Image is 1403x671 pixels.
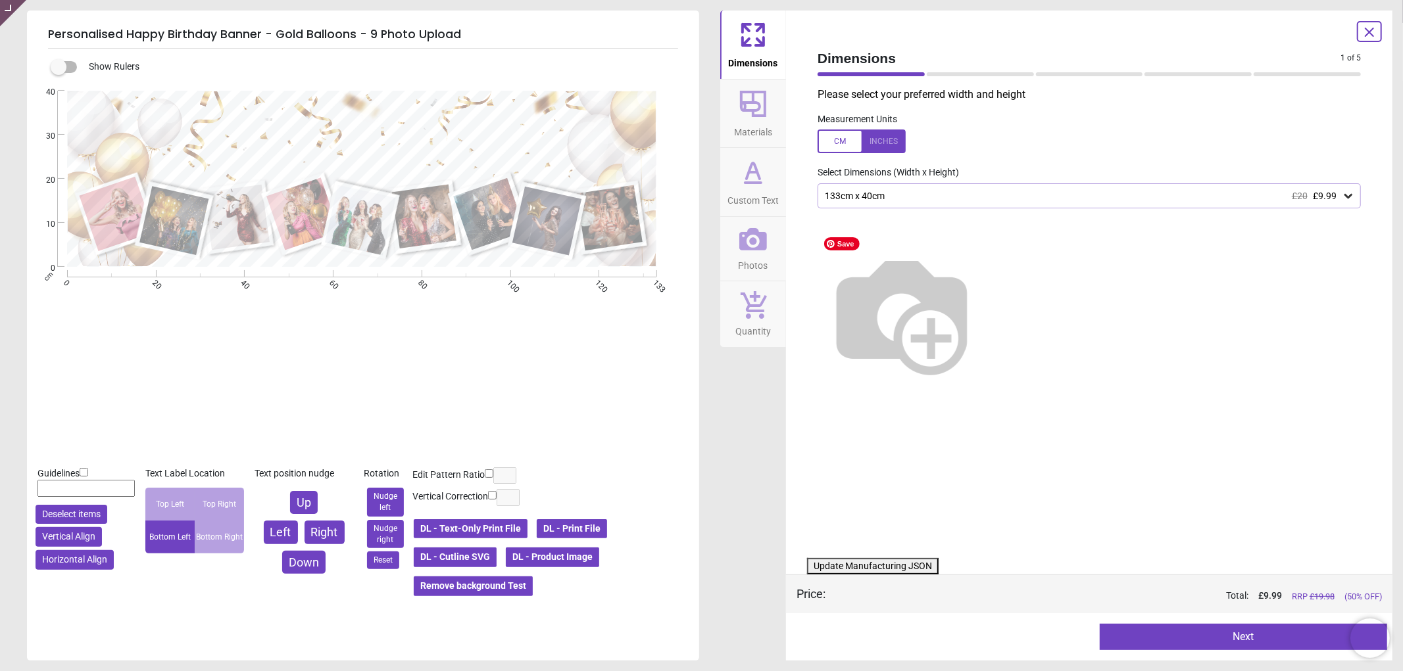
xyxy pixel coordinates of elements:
[367,488,404,517] button: Nudge left
[1100,624,1387,650] button: Next
[505,546,601,568] button: DL - Product Image
[1344,591,1382,603] span: (50% OFF)
[845,590,1382,603] div: Total:
[412,469,485,482] label: Edit Pattern Ratio
[36,550,114,570] button: Horizontal Align
[36,527,102,547] button: Vertical Align
[412,490,488,503] label: Vertical Correction
[807,166,959,179] label: Select Dimensions (Width x Height)
[59,59,699,75] div: Show Rulers
[720,148,786,216] button: Custom Text
[1292,591,1335,603] span: RRP
[195,488,244,521] div: Top Right
[734,120,772,139] span: Materials
[412,518,529,540] button: DL - Text-Only Print File
[412,575,534,597] button: Remove background Test
[818,229,986,398] img: Helper for size comparison
[367,551,399,569] button: Reset
[818,87,1371,102] p: Please select your preferred width and height
[282,551,326,574] button: Down
[1313,191,1337,201] span: £9.99
[729,51,778,70] span: Dimensions
[36,505,107,524] button: Deselect items
[535,518,608,540] button: DL - Print File
[739,253,768,273] span: Photos
[720,217,786,281] button: Photos
[735,319,771,338] span: Quantity
[255,467,353,480] div: Text position nudge
[824,191,1342,202] div: 133cm x 40cm
[1341,53,1361,64] span: 1 of 5
[305,521,345,544] button: Right
[264,521,298,544] button: Left
[727,188,779,208] span: Custom Text
[1350,618,1390,658] iframe: Brevo live chat
[290,491,318,514] button: Up
[720,11,786,79] button: Dimensions
[48,21,678,49] h5: Personalised Happy Birthday Banner - Gold Balloons - 9 Photo Upload
[720,80,786,148] button: Materials
[412,546,498,568] button: DL - Cutline SVG
[797,586,825,602] div: Price :
[1292,191,1308,201] span: £20
[145,521,195,553] div: Bottom Left
[1310,591,1335,601] span: £ 19.98
[824,237,860,250] span: Save
[818,113,897,126] label: Measurement Units
[1258,590,1282,603] span: £
[720,281,786,347] button: Quantity
[364,467,407,480] div: Rotation
[807,558,939,575] button: Update Manufacturing JSON
[37,468,80,478] span: Guidelines
[818,49,1341,68] span: Dimensions
[30,87,55,98] span: 40
[367,520,404,549] button: Nudge right
[1264,590,1282,601] span: 9.99
[145,488,195,521] div: Top Left
[195,521,244,553] div: Bottom Right
[145,467,244,480] div: Text Label Location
